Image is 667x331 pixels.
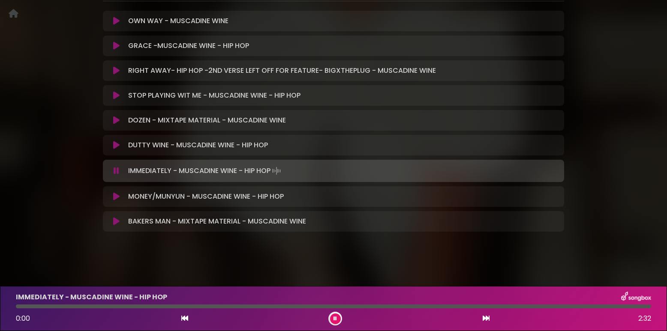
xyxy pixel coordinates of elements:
p: STOP PLAYING WIT ME - MUSCADINE WINE - HIP HOP [128,90,300,101]
img: waveform4.gif [270,165,282,177]
p: MONEY/MUNYUN - MUSCADINE WINE - HIP HOP [128,191,284,202]
p: BAKERS MAN - MIXTAPE MATERIAL - MUSCADINE WINE [128,216,306,227]
p: GRACE -MUSCADINE WINE - HIP HOP [128,41,249,51]
p: DOZEN - MIXTAPE MATERIAL - MUSCADINE WINE [128,115,286,125]
p: OWN WAY - MUSCADINE WINE [128,16,228,26]
p: DUTTY WINE - MUSCADINE WINE - HIP HOP [128,140,268,150]
p: IMMEDIATELY - MUSCADINE WINE - HIP HOP [128,165,282,177]
p: RIGHT AWAY- HIP HOP -2ND VERSE LEFT OFF FOR FEATURE- BIGXTHEPLUG - MUSCADINE WINE [128,66,436,76]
